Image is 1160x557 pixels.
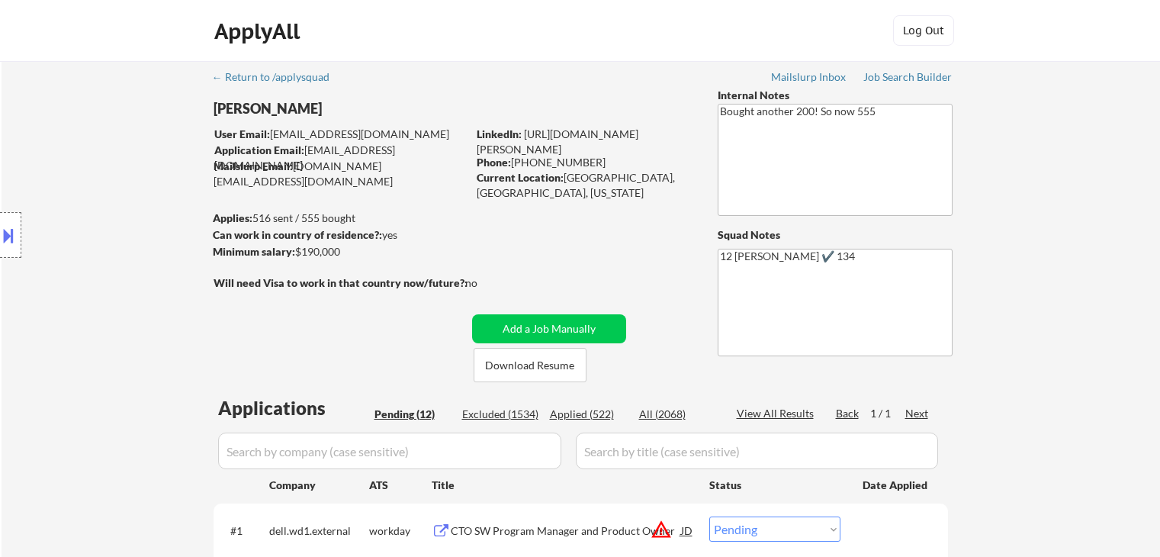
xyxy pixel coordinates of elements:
div: ← Return to /applysquad [212,72,344,82]
div: dell.wd1.external [269,523,369,539]
a: Mailslurp Inbox [771,71,847,86]
a: Job Search Builder [863,71,953,86]
div: ATS [369,478,432,493]
div: yes [213,227,462,243]
div: Status [709,471,840,498]
a: [URL][DOMAIN_NAME][PERSON_NAME] [477,127,638,156]
button: Add a Job Manually [472,314,626,343]
strong: LinkedIn: [477,127,522,140]
strong: Will need Visa to work in that country now/future?: [214,276,468,289]
div: 1 / 1 [870,406,905,421]
div: CTO SW Program Manager and Product Owner [451,523,681,539]
div: [GEOGRAPHIC_DATA], [GEOGRAPHIC_DATA], [US_STATE] [477,170,692,200]
div: ApplyAll [214,18,304,44]
div: $190,000 [213,244,467,259]
button: warning_amber [651,519,672,540]
div: [DOMAIN_NAME][EMAIL_ADDRESS][DOMAIN_NAME] [214,159,467,188]
strong: Phone: [477,156,511,169]
div: Back [836,406,860,421]
div: no [465,275,509,291]
div: Squad Notes [718,227,953,243]
div: JD [680,517,695,544]
div: Applied (522) [550,407,626,422]
div: Pending (12) [374,407,451,422]
div: workday [369,523,432,539]
div: Company [269,478,369,493]
div: 516 sent / 555 bought [213,211,467,226]
div: [EMAIL_ADDRESS][DOMAIN_NAME] [214,127,467,142]
button: Download Resume [474,348,586,382]
div: Title [432,478,695,493]
div: #1 [230,523,257,539]
div: [EMAIL_ADDRESS][DOMAIN_NAME] [214,143,467,172]
div: Date Applied [863,478,930,493]
div: Next [905,406,930,421]
strong: Current Location: [477,171,564,184]
div: Applications [218,399,369,417]
div: Mailslurp Inbox [771,72,847,82]
input: Search by title (case sensitive) [576,433,938,469]
button: Log Out [893,15,954,46]
div: View All Results [737,406,818,421]
div: All (2068) [639,407,715,422]
div: [PHONE_NUMBER] [477,155,692,170]
div: Job Search Builder [863,72,953,82]
div: Excluded (1534) [462,407,538,422]
div: [PERSON_NAME] [214,99,527,118]
a: ← Return to /applysquad [212,71,344,86]
input: Search by company (case sensitive) [218,433,561,469]
div: Internal Notes [718,88,953,103]
strong: Can work in country of residence?: [213,228,382,241]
